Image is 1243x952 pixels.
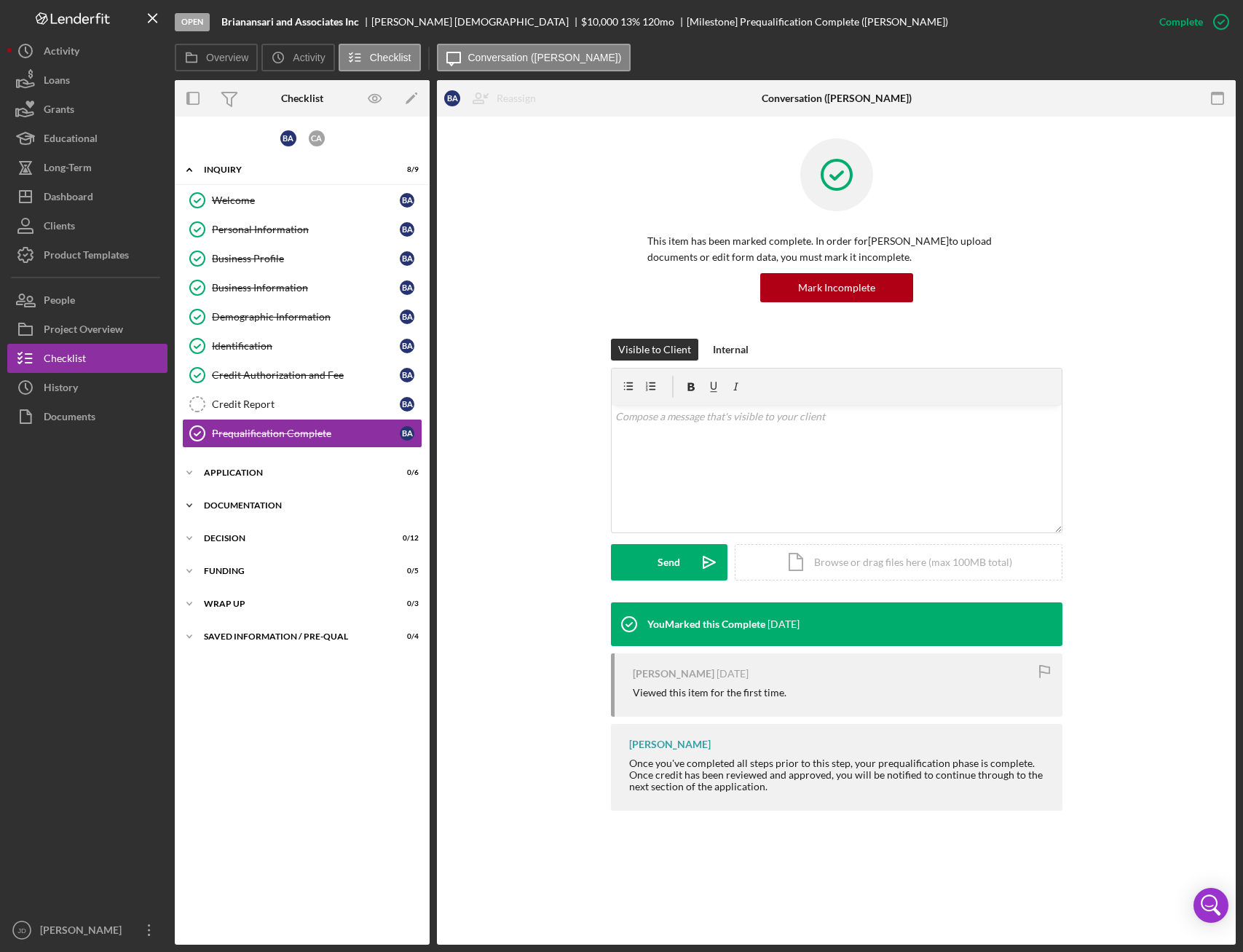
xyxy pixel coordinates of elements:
div: Loans [44,66,70,98]
button: Visible to Client [611,339,698,361]
div: Documentation [204,501,411,510]
button: Mark Incomplete [760,273,913,302]
div: Educational [44,124,98,157]
button: Conversation ([PERSON_NAME]) [437,44,631,71]
div: Welcome [212,194,400,206]
div: Reassign [497,84,536,113]
div: [PERSON_NAME] [633,668,714,680]
button: Long-Term [7,153,167,182]
div: Conversation ([PERSON_NAME]) [762,93,912,104]
div: Product Templates [44,240,129,273]
button: Internal [706,339,756,361]
div: Complete [1159,7,1203,36]
div: B A [400,251,414,266]
div: Mark Incomplete [798,273,875,302]
div: Prequalification Complete [212,428,400,439]
div: Credit Report [212,398,400,410]
a: Credit ReportBA [182,390,422,419]
button: Grants [7,95,167,124]
div: Clients [44,211,75,244]
div: Open [175,13,210,31]
button: Project Overview [7,315,167,344]
div: Activity [44,36,79,69]
a: Prequalification CompleteBA [182,419,422,448]
div: 0 / 3 [392,599,419,608]
div: [PERSON_NAME] [629,739,711,750]
div: Business Information [212,282,400,294]
button: Product Templates [7,240,167,270]
div: Funding [204,567,382,575]
div: [Milestone] Prequalification Complete ([PERSON_NAME]) [687,16,948,28]
button: BAReassign [437,84,551,113]
p: This item has been marked complete. In order for [PERSON_NAME] to upload documents or edit form d... [647,233,1026,266]
div: Saved Information / Pre-Qual [204,632,382,641]
button: Dashboard [7,182,167,211]
button: Activity [7,36,167,66]
button: JD[PERSON_NAME] [7,916,167,945]
a: Demographic InformationBA [182,302,422,331]
div: B A [400,310,414,324]
a: Educational [7,124,167,153]
time: 2025-09-25 03:08 [717,668,749,680]
button: History [7,373,167,402]
div: Credit Authorization and Fee [212,369,400,381]
div: 0 / 12 [392,534,419,543]
label: Conversation ([PERSON_NAME]) [468,52,622,63]
div: 0 / 4 [392,632,419,641]
a: IdentificationBA [182,331,422,361]
div: Business Profile [212,253,400,264]
div: Visible to Client [618,339,691,361]
div: You Marked this Complete [647,618,765,630]
div: 8 / 9 [392,165,419,174]
div: B A [280,130,296,146]
div: People [44,286,75,318]
div: B A [400,339,414,353]
div: Viewed this item for the first time. [633,687,786,699]
div: Identification [212,340,400,352]
div: Open Intercom Messenger [1193,888,1228,923]
div: 0 / 5 [392,567,419,575]
div: B A [400,280,414,295]
a: Personal InformationBA [182,215,422,244]
div: History [44,373,78,406]
button: Overview [175,44,258,71]
a: Credit Authorization and FeeBA [182,361,422,390]
div: B A [400,426,414,441]
div: B A [400,397,414,412]
div: Checklist [44,344,86,377]
div: [PERSON_NAME] [36,916,131,948]
div: 120 mo [642,16,674,28]
div: 13 % [620,16,640,28]
a: Business InformationBA [182,273,422,302]
div: [PERSON_NAME] [DEMOGRAPHIC_DATA] [371,16,581,28]
div: Grants [44,95,74,127]
div: B A [400,193,414,208]
button: Checklist [7,344,167,373]
div: Checklist [281,93,323,104]
button: Documents [7,402,167,431]
div: Long-Term [44,153,92,186]
div: B A [400,222,414,237]
span: $10,000 [581,15,618,28]
a: WelcomeBA [182,186,422,215]
button: Clients [7,211,167,240]
time: 2025-09-26 19:25 [767,618,800,630]
button: Send [611,544,727,581]
button: Complete [1145,7,1236,36]
a: Loans [7,66,167,95]
button: People [7,286,167,315]
div: Documents [44,402,95,435]
div: Demographic Information [212,311,400,323]
button: Activity [261,44,334,71]
div: Send [658,544,680,581]
div: Project Overview [44,315,123,347]
div: 0 / 6 [392,468,419,477]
